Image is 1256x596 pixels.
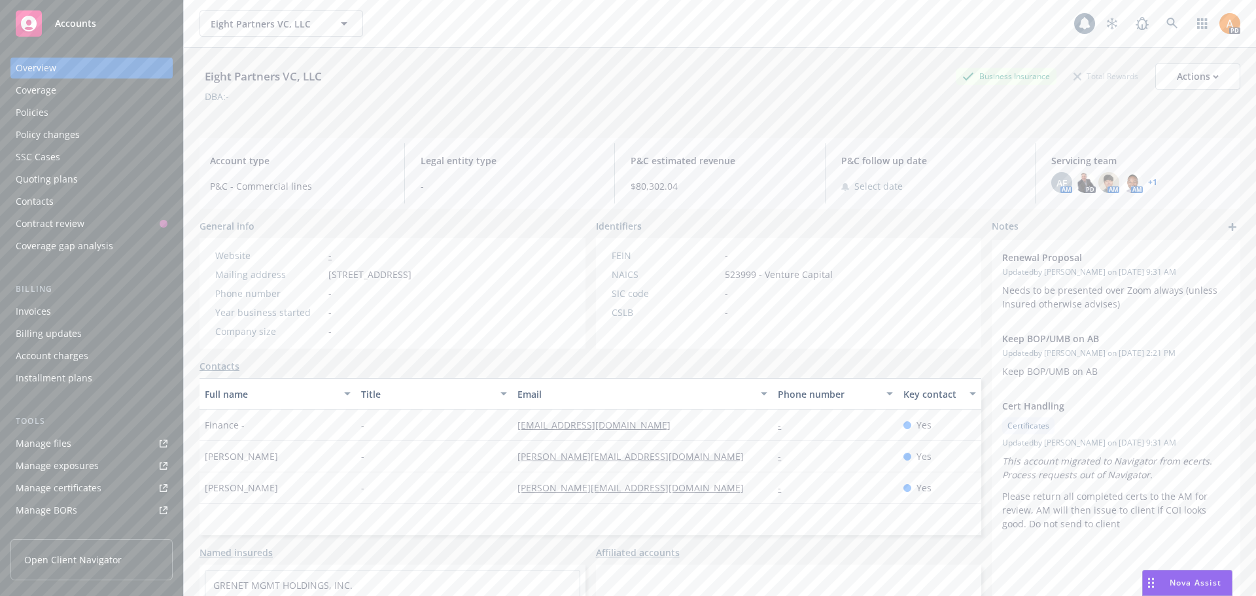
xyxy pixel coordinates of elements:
[612,306,720,319] div: CSLB
[205,418,245,432] span: Finance -
[1148,179,1157,186] a: +1
[512,378,773,410] button: Email
[16,478,101,499] div: Manage certificates
[10,169,173,190] a: Quoting plans
[1002,332,1196,345] span: Keep BOP/UMB on AB
[10,455,173,476] a: Manage exposures
[10,80,173,101] a: Coverage
[1170,577,1221,588] span: Nova Assist
[205,449,278,463] span: [PERSON_NAME]
[596,546,680,559] a: Affiliated accounts
[725,268,833,281] span: 523999 - Venture Capital
[1159,10,1185,37] a: Search
[10,433,173,454] a: Manage files
[16,433,71,454] div: Manage files
[10,301,173,322] a: Invoices
[1002,489,1230,531] p: Please return all completed certs to the AM for review, AM will then issue to client if COI looks...
[1143,570,1159,595] div: Drag to move
[328,268,411,281] span: [STREET_ADDRESS]
[1129,10,1155,37] a: Report a Bug
[841,154,1020,167] span: P&C follow up date
[10,415,173,428] div: Tools
[612,268,720,281] div: NAICS
[612,287,720,300] div: SIC code
[517,482,754,494] a: [PERSON_NAME][EMAIL_ADDRESS][DOMAIN_NAME]
[10,478,173,499] a: Manage certificates
[778,387,878,401] div: Phone number
[854,179,903,193] span: Select date
[1189,10,1215,37] a: Switch app
[16,301,51,322] div: Invoices
[55,18,96,29] span: Accounts
[210,179,389,193] span: P&C - Commercial lines
[1142,570,1232,596] button: Nova Assist
[16,80,56,101] div: Coverage
[898,378,981,410] button: Key contact
[725,249,728,262] span: -
[10,522,173,543] a: Summary of insurance
[1051,154,1230,167] span: Servicing team
[1099,10,1125,37] a: Stop snowing
[1219,13,1240,34] img: photo
[328,324,332,338] span: -
[10,58,173,79] a: Overview
[1075,172,1096,193] img: photo
[205,90,229,103] div: DBA: -
[16,213,84,234] div: Contract review
[1098,172,1119,193] img: photo
[596,219,642,233] span: Identifiers
[956,68,1056,84] div: Business Insurance
[10,147,173,167] a: SSC Cases
[215,249,323,262] div: Website
[16,191,54,212] div: Contacts
[992,321,1240,389] div: Keep BOP/UMB on ABUpdatedby [PERSON_NAME] on [DATE] 2:21 PMKeep BOP/UMB on AB
[16,455,99,476] div: Manage exposures
[10,124,173,145] a: Policy changes
[361,481,364,495] span: -
[773,378,898,410] button: Phone number
[10,323,173,344] a: Billing updates
[1002,347,1230,359] span: Updated by [PERSON_NAME] on [DATE] 2:21 PM
[215,306,323,319] div: Year business started
[517,387,753,401] div: Email
[10,368,173,389] a: Installment plans
[210,154,389,167] span: Account type
[1002,455,1215,481] em: This account migrated to Navigator from ecerts. Process requests out of Navigator.
[916,449,932,463] span: Yes
[16,169,78,190] div: Quoting plans
[1177,64,1219,89] div: Actions
[778,419,792,431] a: -
[10,5,173,42] a: Accounts
[903,387,962,401] div: Key contact
[1122,172,1143,193] img: photo
[916,418,932,432] span: Yes
[517,450,754,463] a: [PERSON_NAME][EMAIL_ADDRESS][DOMAIN_NAME]
[361,449,364,463] span: -
[328,306,332,319] span: -
[778,482,792,494] a: -
[992,389,1240,541] div: Cert HandlingCertificatesUpdatedby [PERSON_NAME] on [DATE] 9:31 AMThis account migrated to Naviga...
[725,306,728,319] span: -
[16,500,77,521] div: Manage BORs
[421,179,599,193] span: -
[16,147,60,167] div: SSC Cases
[10,213,173,234] a: Contract review
[992,240,1240,321] div: Renewal ProposalUpdatedby [PERSON_NAME] on [DATE] 9:31 AMNeeds to be presented over Zoom always (...
[200,10,363,37] button: Eight Partners VC, LLC
[16,102,48,123] div: Policies
[1002,251,1196,264] span: Renewal Proposal
[10,102,173,123] a: Policies
[1007,420,1049,432] span: Certificates
[361,387,493,401] div: Title
[778,450,792,463] a: -
[24,553,122,567] span: Open Client Navigator
[10,236,173,256] a: Coverage gap analysis
[16,368,92,389] div: Installment plans
[205,481,278,495] span: [PERSON_NAME]
[200,219,254,233] span: General info
[200,359,239,373] a: Contacts
[631,154,809,167] span: P&C estimated revenue
[1056,176,1067,190] span: AF
[16,522,115,543] div: Summary of insurance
